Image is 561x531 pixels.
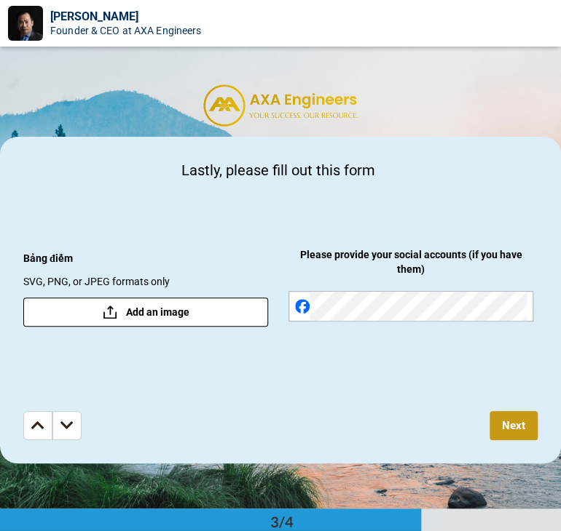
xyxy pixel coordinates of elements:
[23,274,170,298] span: SVG, PNG, or JPEG formats only
[490,411,538,440] button: Next
[289,247,533,291] span: Please provide your social accounts (if you have them)
[8,6,43,41] img: Profile Image
[295,299,310,314] img: facebook.svg
[23,298,268,327] button: Add an image
[23,251,73,274] span: Bảng điểm
[50,25,560,37] div: Founder & CEO at AXA Engineers
[23,160,533,180] span: Lastly, please fill out this form
[50,9,560,23] div: [PERSON_NAME]
[126,305,189,319] span: Add an image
